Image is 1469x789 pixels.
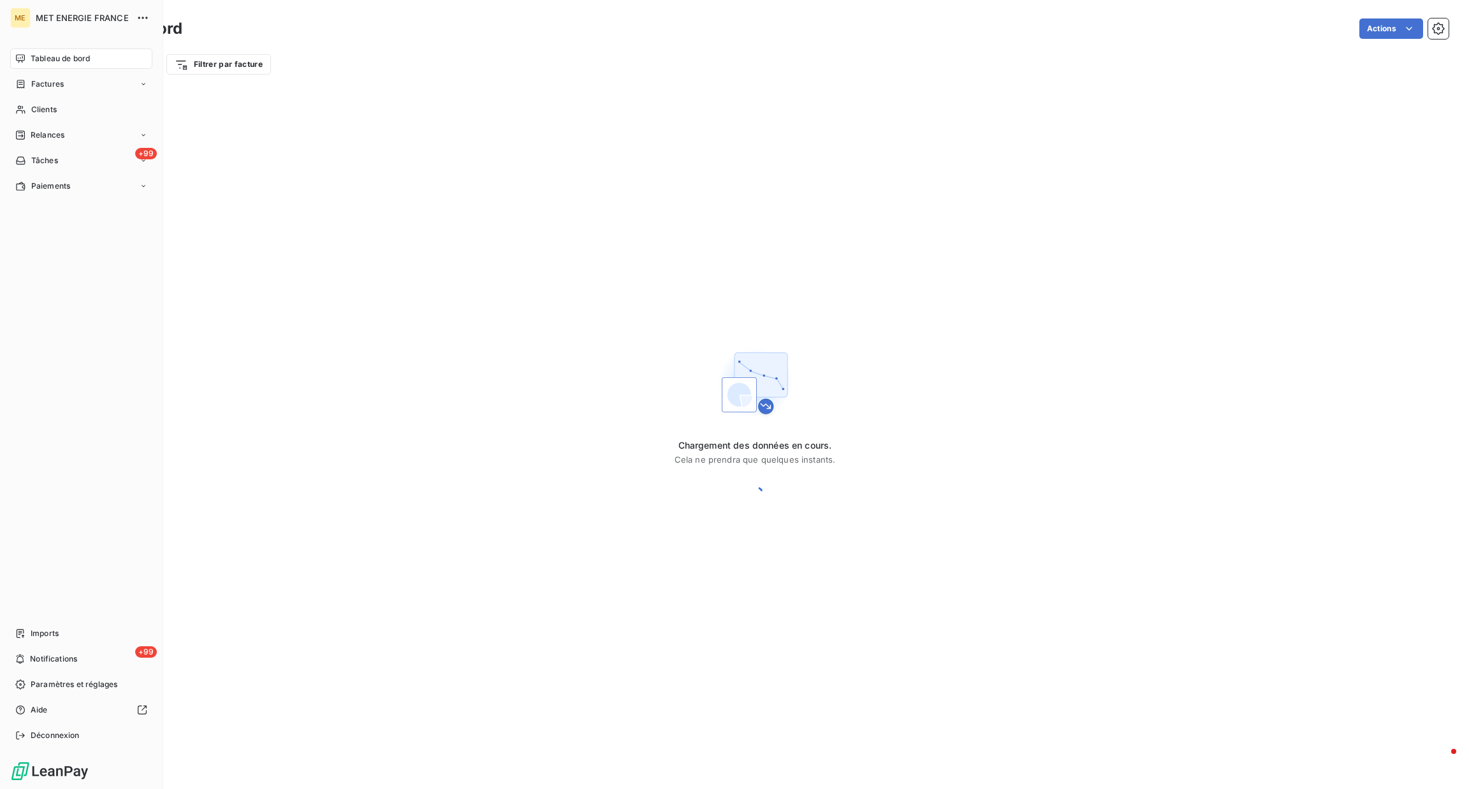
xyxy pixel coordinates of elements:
a: Paiements [10,176,152,196]
span: Imports [31,628,59,639]
a: Tableau de bord [10,48,152,69]
a: Relances [10,125,152,145]
button: Actions [1359,18,1423,39]
a: Imports [10,623,152,644]
img: Logo LeanPay [10,761,89,781]
span: Déconnexion [31,730,80,741]
span: Factures [31,78,64,90]
a: Clients [10,99,152,120]
a: +99Tâches [10,150,152,171]
img: First time [714,342,796,424]
span: Cela ne prendra que quelques instants. [675,454,836,465]
span: Notifications [30,653,77,665]
a: Factures [10,74,152,94]
span: Chargement des données en cours. [675,439,836,452]
div: ME [10,8,31,28]
iframe: Intercom live chat [1426,746,1456,776]
a: Aide [10,700,152,720]
span: MET ENERGIE FRANCE [36,13,129,23]
span: Aide [31,704,48,716]
span: +99 [135,148,157,159]
span: Tableau de bord [31,53,90,64]
span: Paiements [31,180,70,192]
span: Relances [31,129,64,141]
span: +99 [135,646,157,658]
button: Filtrer par facture [166,54,271,75]
a: Paramètres et réglages [10,674,152,695]
span: Clients [31,104,57,115]
span: Tâches [31,155,58,166]
span: Paramètres et réglages [31,679,117,690]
